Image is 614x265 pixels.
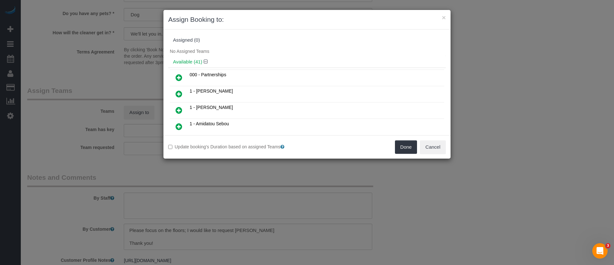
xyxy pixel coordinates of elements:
label: Update booking's Duration based on assigned Teams [168,144,302,150]
div: Assigned (0) [173,37,441,43]
h3: Assign Booking to: [168,15,446,24]
span: 3 [605,243,610,248]
input: Update booking's Duration based on assigned Teams [168,145,172,149]
span: 000 - Partnerships [190,72,226,77]
span: 1 - Amidatou Sebou [190,121,229,126]
span: 1 - [PERSON_NAME] [190,105,233,110]
iframe: Intercom live chat [592,243,608,259]
button: Done [395,140,417,154]
button: Cancel [420,140,446,154]
span: 1 - [PERSON_NAME] [190,88,233,94]
button: × [442,14,446,21]
span: No Assigned Teams [170,49,209,54]
h4: Available (41) [173,59,441,65]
